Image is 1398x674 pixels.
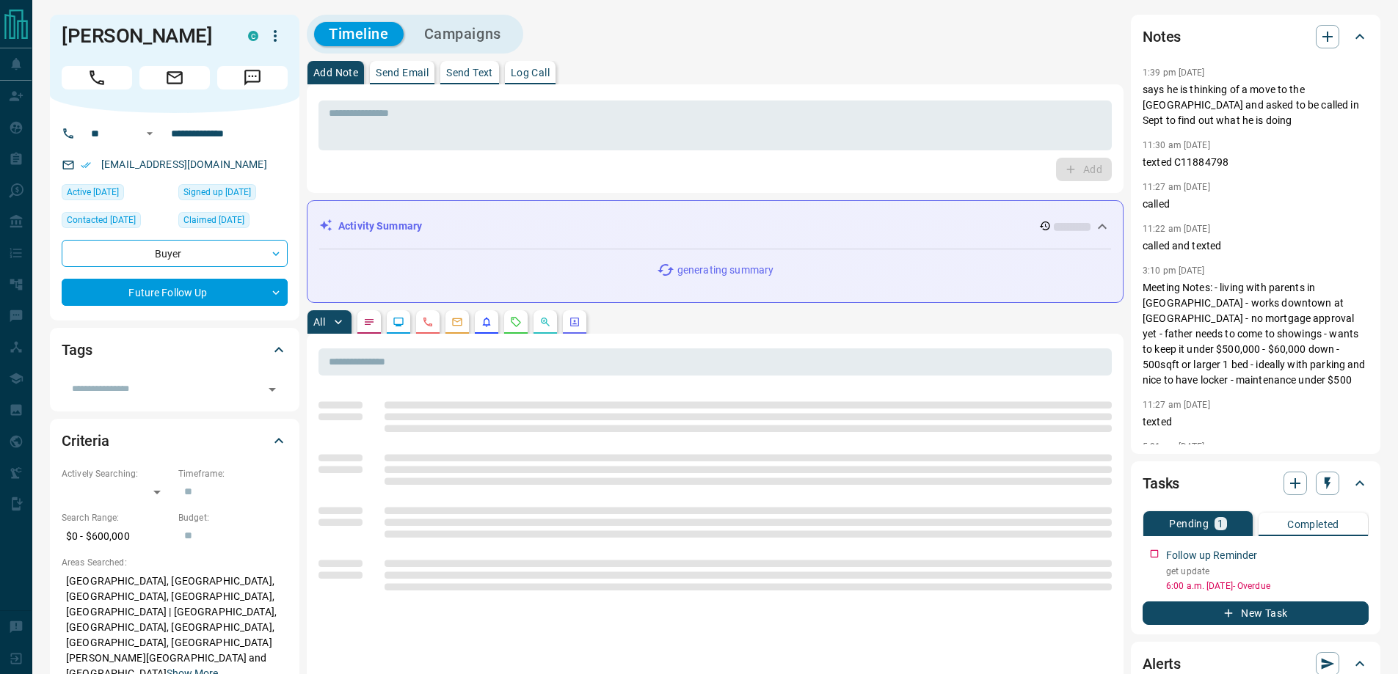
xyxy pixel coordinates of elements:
[1143,238,1369,254] p: called and texted
[62,332,288,367] div: Tags
[62,524,171,549] p: $0 - $600,000
[178,467,288,480] p: Timeframe:
[62,66,132,89] span: Call
[1143,400,1210,410] p: 11:27 am [DATE]
[101,158,267,170] a: [EMAIL_ADDRESS][DOMAIN_NAME]
[248,31,258,41] div: condos.ca
[62,467,171,480] p: Actively Searching:
[183,185,251,199] span: Signed up [DATE]
[178,212,288,232] div: Sun Jul 07 2024
[81,160,91,170] svg: Email Verified
[677,263,773,278] p: generating summary
[1166,579,1369,593] p: 6:00 a.m. [DATE] - Overdue
[67,185,119,199] span: Active [DATE]
[67,213,136,227] span: Contacted [DATE]
[376,67,429,78] p: Send Email
[1166,548,1257,563] p: Follow up Reminder
[1143,466,1369,501] div: Tasks
[313,317,325,327] p: All
[1143,182,1210,192] p: 11:27 am [DATE]
[446,67,493,78] p: Send Text
[1169,519,1209,529] p: Pending
[178,184,288,205] div: Sat Jul 06 2024
[313,67,358,78] p: Add Note
[1143,67,1205,78] p: 1:39 pm [DATE]
[183,213,244,227] span: Claimed [DATE]
[1143,442,1205,452] p: 5:21 pm [DATE]
[481,316,492,328] svg: Listing Alerts
[338,219,422,234] p: Activity Summary
[62,423,288,458] div: Criteria
[1143,265,1205,276] p: 3:10 pm [DATE]
[217,66,288,89] span: Message
[422,316,434,328] svg: Calls
[1143,280,1369,388] p: Meeting Notes: - living with parents in [GEOGRAPHIC_DATA] - works downtown at [GEOGRAPHIC_DATA] -...
[393,316,404,328] svg: Lead Browsing Activity
[409,22,516,46] button: Campaigns
[178,511,288,524] p: Budget:
[510,316,522,328] svg: Requests
[62,212,171,232] div: Mon Jan 20 2025
[1143,19,1369,54] div: Notes
[511,67,550,78] p: Log Call
[62,24,226,48] h1: [PERSON_NAME]
[1143,197,1369,212] p: called
[1143,601,1369,625] button: New Task
[569,316,580,328] svg: Agent Actions
[139,66,210,89] span: Email
[262,379,283,400] button: Open
[1143,224,1210,234] p: 11:22 am [DATE]
[1143,140,1210,150] p: 11:30 am [DATE]
[1143,414,1369,430] p: texted
[1143,25,1181,48] h2: Notes
[1217,519,1223,529] p: 1
[314,22,404,46] button: Timeline
[62,556,288,569] p: Areas Searched:
[62,429,109,453] h2: Criteria
[1287,519,1339,530] p: Completed
[1166,565,1369,578] p: get update
[1143,155,1369,170] p: texted C11884798
[1143,82,1369,128] p: says he is thinking of a move to the [GEOGRAPHIC_DATA] and asked to be called in Sept to find out...
[539,316,551,328] svg: Opportunities
[319,213,1111,240] div: Activity Summary
[62,511,171,524] p: Search Range:
[1143,472,1179,495] h2: Tasks
[451,316,463,328] svg: Emails
[62,338,92,362] h2: Tags
[363,316,375,328] svg: Notes
[62,279,288,306] div: Future Follow Up
[141,125,159,142] button: Open
[62,184,171,205] div: Mon Aug 18 2025
[62,240,288,267] div: Buyer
